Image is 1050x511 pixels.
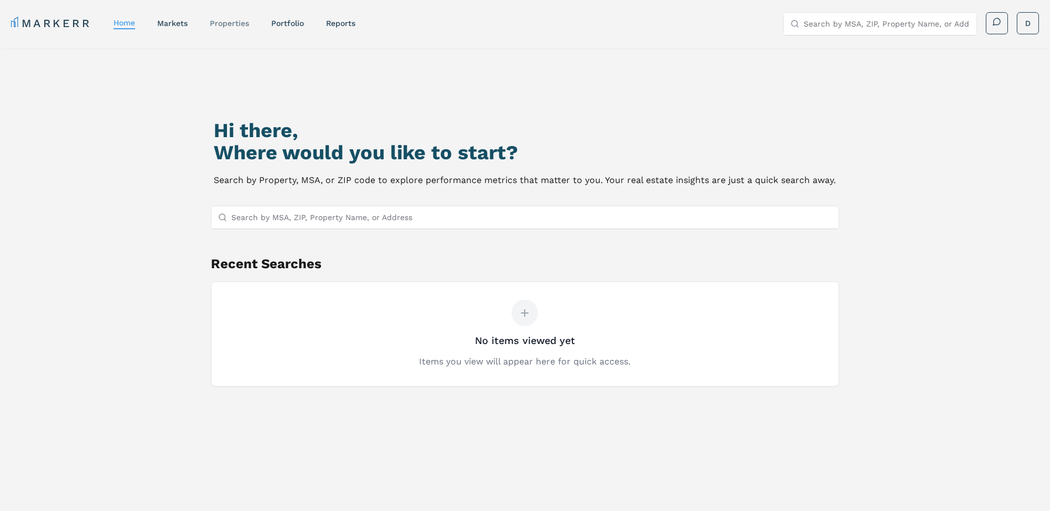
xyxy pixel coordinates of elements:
a: properties [210,19,249,28]
h2: Where would you like to start? [214,142,836,164]
input: Search by MSA, ZIP, Property Name, or Address [804,13,970,35]
h3: No items viewed yet [475,333,575,348]
a: Portfolio [271,19,304,28]
h1: Hi there, [214,119,836,142]
p: Search by Property, MSA, or ZIP code to explore performance metrics that matter to you. Your real... [214,173,836,188]
a: markets [157,19,188,28]
span: D [1025,18,1031,29]
p: Items you view will appear here for quick access. [419,355,630,368]
a: home [113,18,135,27]
a: MARKERR [11,15,91,31]
h2: Recent Searches [211,255,840,273]
button: D [1017,12,1039,34]
a: reports [326,19,355,28]
input: Search by MSA, ZIP, Property Name, or Address [231,206,832,228]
